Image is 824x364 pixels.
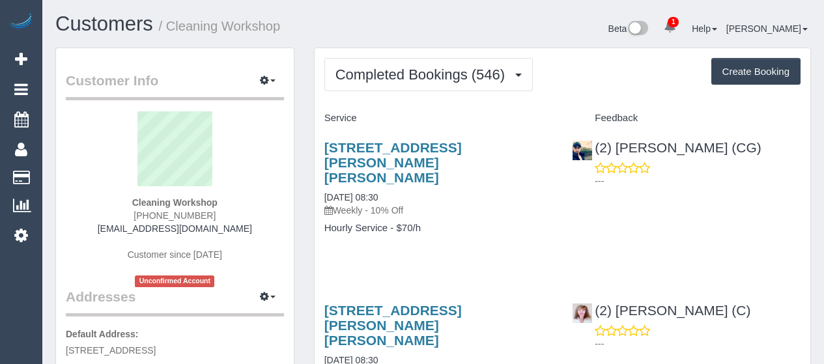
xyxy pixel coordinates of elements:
a: Customers [55,12,153,35]
img: (2) Kerry Welfare (C) [573,303,592,323]
p: --- [595,337,801,350]
span: 1 [668,17,679,27]
p: --- [595,175,801,188]
a: (2) [PERSON_NAME] (C) [572,303,750,318]
p: Weekly - 10% Off [324,204,553,217]
a: Beta [608,23,649,34]
span: Customer since [DATE] [128,249,222,260]
a: [EMAIL_ADDRESS][DOMAIN_NAME] [98,223,252,234]
a: Help [692,23,717,34]
a: (2) [PERSON_NAME] (CG) [572,140,761,155]
img: New interface [627,21,648,38]
a: [PERSON_NAME] [726,23,808,34]
button: Create Booking [711,58,801,85]
a: 1 [657,13,683,42]
button: Completed Bookings (546) [324,58,533,91]
a: [DATE] 08:30 [324,192,378,203]
a: [STREET_ADDRESS][PERSON_NAME][PERSON_NAME] [324,140,462,185]
small: / Cleaning Workshop [159,19,281,33]
strong: Cleaning Workshop [132,197,218,208]
span: Completed Bookings (546) [335,66,511,83]
span: [PHONE_NUMBER] [134,210,216,221]
label: Default Address: [66,328,139,341]
span: [STREET_ADDRESS] [66,345,156,356]
a: [STREET_ADDRESS][PERSON_NAME][PERSON_NAME] [324,303,462,348]
h4: Hourly Service - $70/h [324,223,553,234]
h4: Feedback [572,113,801,124]
img: (2) Syed Razvi (CG) [573,141,592,160]
h4: Service [324,113,553,124]
legend: Customer Info [66,71,284,100]
span: Unconfirmed Account [135,275,214,287]
img: Automaid Logo [8,13,34,31]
